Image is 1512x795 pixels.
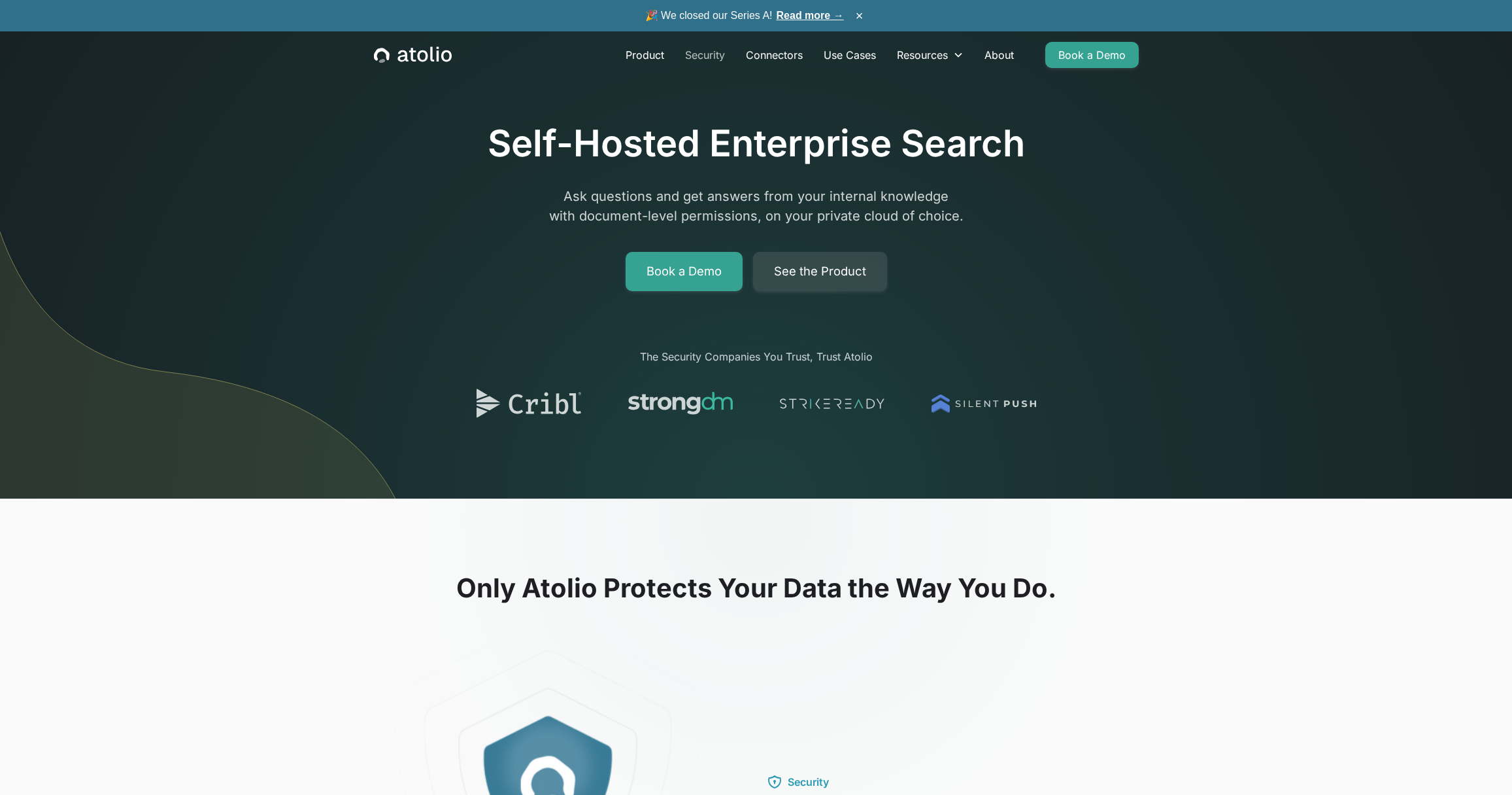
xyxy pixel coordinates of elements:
h1: Self-Hosted Enterprise Search [488,122,1025,166]
a: Book a Demo [626,252,743,291]
div: Resources [886,42,974,68]
a: Product [615,42,675,68]
a: Connectors [735,42,813,68]
iframe: Chat Widget [1447,732,1512,795]
a: Book a Demo [1045,42,1139,68]
a: See the Product [753,252,887,291]
button: × [852,9,867,23]
a: Security [675,42,735,68]
a: home [374,46,452,63]
img: logo [477,385,581,422]
img: logo [628,385,733,422]
a: Read more → [777,10,844,21]
img: logo [932,385,1036,422]
a: About [974,42,1024,68]
div: Security [788,774,829,790]
span: 🎉 We closed our Series A! [645,8,844,24]
img: logo [780,385,884,422]
h2: Only Atolio Protects Your Data the Way You Do. [338,573,1175,604]
a: Use Cases [813,42,886,68]
div: Resources [897,47,948,63]
div: The Security Companies You Trust, Trust Atolio [463,349,1049,364]
p: Ask questions and get answers from your internal knowledge with document-level permissions, on yo... [505,186,1007,226]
